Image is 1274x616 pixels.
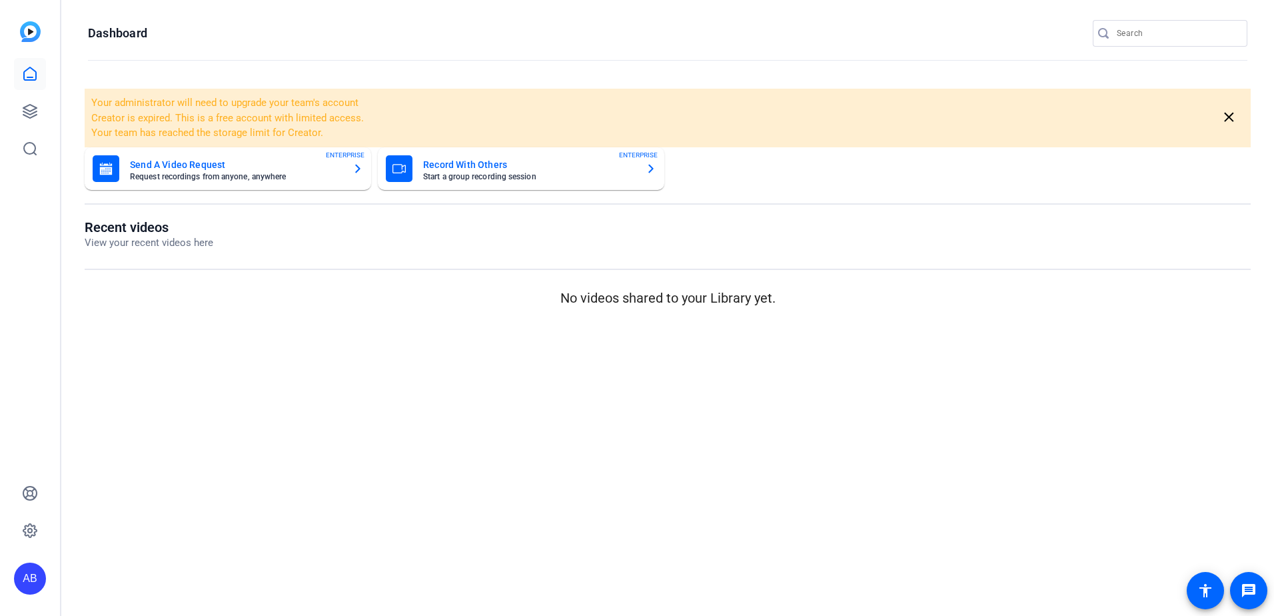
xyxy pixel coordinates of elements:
mat-card-title: Send A Video Request [130,157,342,173]
li: Creator is expired. This is a free account with limited access. [91,111,1024,126]
p: No videos shared to your Library yet. [85,288,1251,308]
p: View your recent videos here [85,235,213,251]
button: Send A Video RequestRequest recordings from anyone, anywhereENTERPRISE [85,147,371,190]
h1: Recent videos [85,219,213,235]
mat-icon: message [1241,583,1257,599]
mat-icon: close [1221,109,1237,126]
img: blue-gradient.svg [20,21,41,42]
h1: Dashboard [88,25,147,41]
mat-icon: accessibility [1197,583,1213,599]
mat-card-title: Record With Others [423,157,635,173]
span: ENTERPRISE [326,150,364,160]
mat-card-subtitle: Start a group recording session [423,173,635,181]
li: Your team has reached the storage limit for Creator. [91,125,1024,141]
button: Record With OthersStart a group recording sessionENTERPRISE [378,147,664,190]
span: Your administrator will need to upgrade your team's account [91,97,358,109]
input: Search [1117,25,1237,41]
span: ENTERPRISE [619,150,658,160]
mat-card-subtitle: Request recordings from anyone, anywhere [130,173,342,181]
div: AB [14,563,46,595]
